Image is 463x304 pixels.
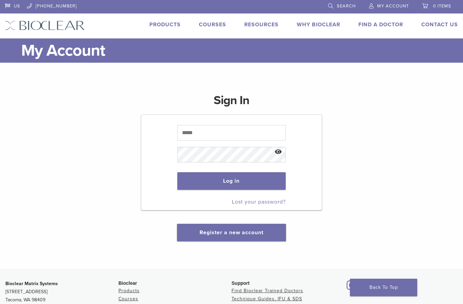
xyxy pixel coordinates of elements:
a: Why Bioclear [297,21,340,28]
a: Courses [199,21,226,28]
button: Show password [271,144,286,161]
a: Products [118,288,140,294]
a: Contact Us [421,21,458,28]
h1: My Account [21,38,458,63]
a: Products [149,21,181,28]
span: My Account [377,3,409,9]
span: Search [337,3,356,9]
a: Register a new account [200,229,263,236]
a: Resources [244,21,279,28]
a: Bioclear [345,284,359,291]
a: Lost your password? [232,199,286,205]
button: Log in [177,172,286,190]
a: Courses [118,296,138,302]
a: Back To Top [350,279,417,296]
strong: Bioclear Matrix Systems [5,281,58,286]
span: 0 items [433,3,451,9]
h1: Sign In [214,92,249,114]
span: Support [231,280,250,286]
button: Register a new account [177,224,286,241]
a: Find A Doctor [358,21,403,28]
a: Find Bioclear Trained Doctors [231,288,303,294]
img: Bioclear [5,21,85,30]
span: Bioclear [118,280,137,286]
a: Technique Guides, IFU & SDS [231,296,302,302]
